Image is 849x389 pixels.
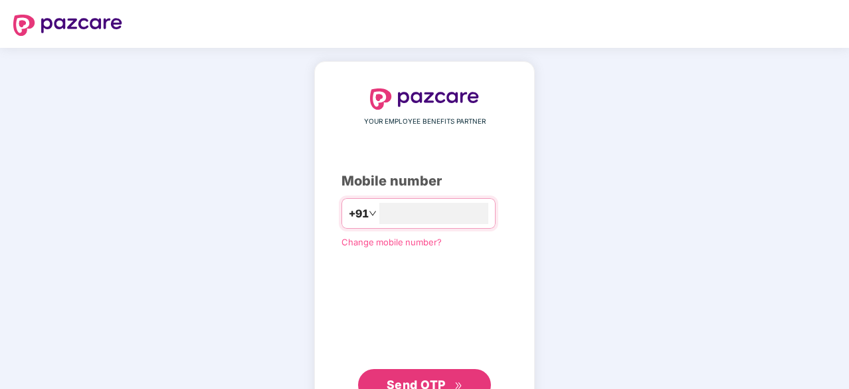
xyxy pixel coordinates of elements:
span: down [369,209,377,217]
img: logo [13,15,122,36]
img: logo [370,88,479,110]
div: Mobile number [341,171,508,192]
span: +91 [349,205,369,222]
a: Change mobile number? [341,237,442,247]
span: YOUR EMPLOYEE BENEFITS PARTNER [364,116,486,127]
